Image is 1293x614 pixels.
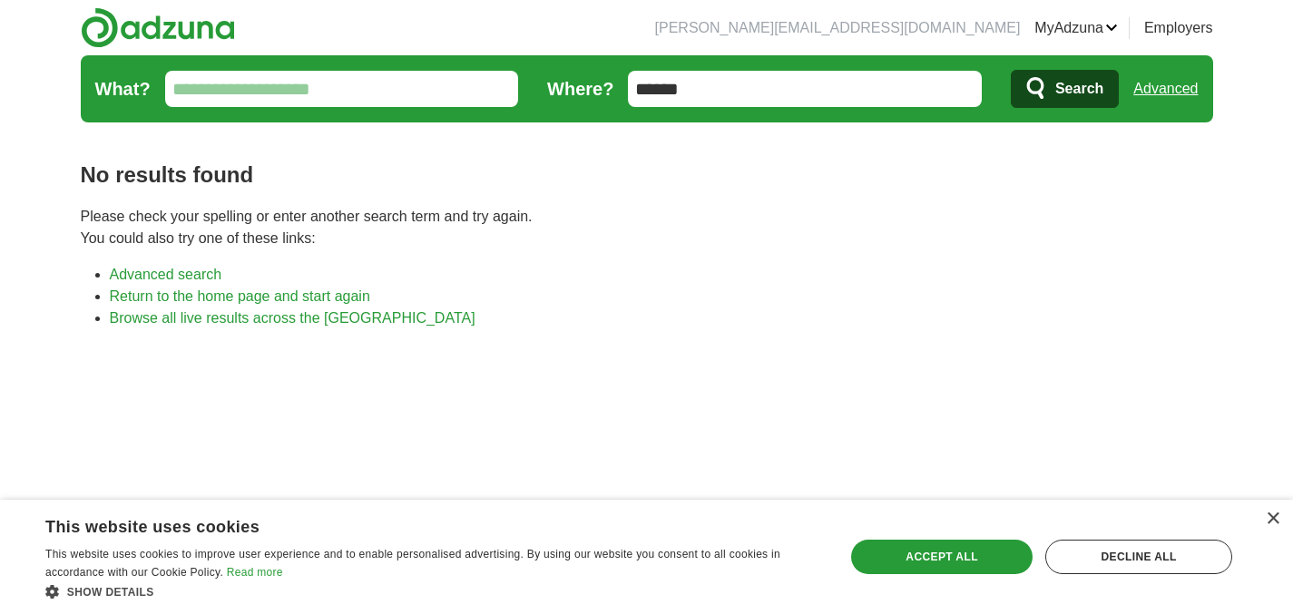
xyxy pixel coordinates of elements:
[110,267,222,282] a: Advanced search
[81,206,1213,249] p: Please check your spelling or enter another search term and try again. You could also try one of ...
[851,540,1033,574] div: Accept all
[547,75,613,102] label: Where?
[655,17,1021,39] li: [PERSON_NAME][EMAIL_ADDRESS][DOMAIN_NAME]
[110,288,370,304] a: Return to the home page and start again
[1133,71,1198,107] a: Advanced
[1055,71,1103,107] span: Search
[45,511,776,538] div: This website uses cookies
[95,75,151,102] label: What?
[81,7,235,48] img: Adzuna logo
[67,586,154,599] span: Show details
[110,310,475,326] a: Browse all live results across the [GEOGRAPHIC_DATA]
[1144,17,1213,39] a: Employers
[45,548,780,579] span: This website uses cookies to improve user experience and to enable personalised advertising. By u...
[81,159,1213,191] h1: No results found
[45,582,821,600] div: Show details
[1266,512,1279,526] div: Close
[227,566,283,579] a: Read more, opens a new window
[1045,540,1232,574] div: Decline all
[1011,70,1119,108] button: Search
[1034,17,1118,39] a: MyAdzuna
